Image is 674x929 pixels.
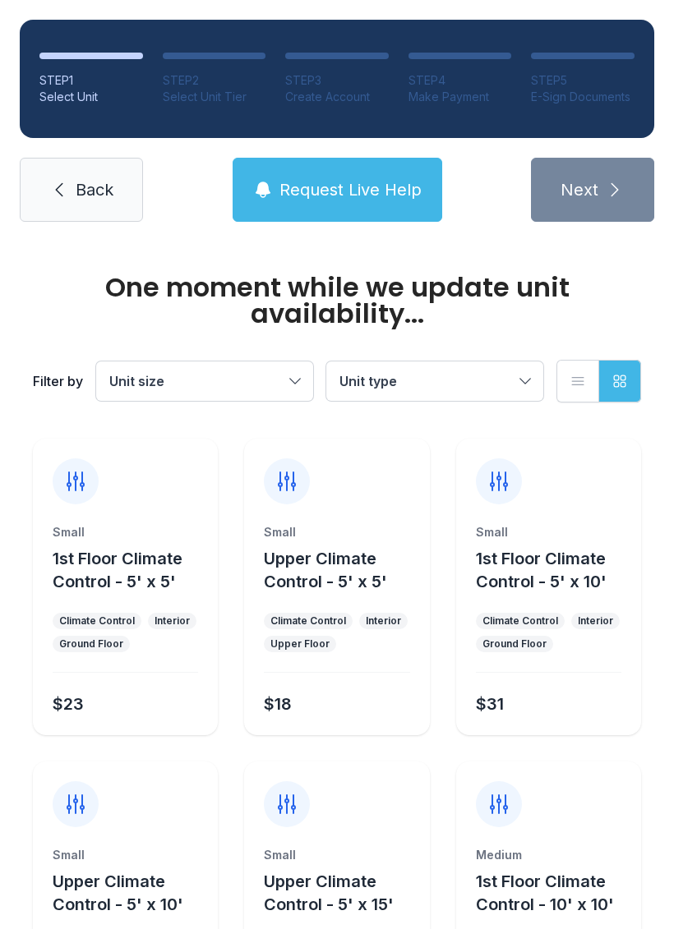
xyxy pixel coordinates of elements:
span: Unit size [109,373,164,389]
div: Small [53,524,198,540]
span: 1st Floor Climate Control - 5' x 10' [476,549,607,591]
div: Small [264,524,409,540]
span: Upper Climate Control - 5' x 5' [264,549,387,591]
div: Filter by [33,371,83,391]
button: Upper Climate Control - 5' x 10' [53,870,211,916]
span: Upper Climate Control - 5' x 15' [264,872,394,914]
span: 1st Floor Climate Control - 5' x 5' [53,549,182,591]
div: Select Unit Tier [163,89,266,105]
div: Climate Control [59,614,135,628]
span: Request Live Help [279,178,422,201]
div: Medium [476,847,621,863]
div: E-Sign Documents [531,89,635,105]
span: Unit type [339,373,397,389]
div: $18 [264,692,292,715]
div: Upper Floor [270,637,330,651]
div: STEP 3 [285,72,389,89]
div: Small [264,847,409,863]
div: Ground Floor [482,637,547,651]
div: Interior [366,614,401,628]
div: Ground Floor [59,637,123,651]
div: STEP 1 [39,72,143,89]
button: Upper Climate Control - 5' x 5' [264,547,422,593]
button: Upper Climate Control - 5' x 15' [264,870,422,916]
span: 1st Floor Climate Control - 10' x 10' [476,872,614,914]
button: 1st Floor Climate Control - 10' x 10' [476,870,635,916]
div: STEP 5 [531,72,635,89]
div: STEP 2 [163,72,266,89]
div: Small [53,847,198,863]
button: 1st Floor Climate Control - 5' x 5' [53,547,211,593]
div: Small [476,524,621,540]
span: Back [76,178,113,201]
button: Unit size [96,361,313,401]
button: Unit type [326,361,543,401]
span: Upper Climate Control - 5' x 10' [53,872,183,914]
div: $23 [53,692,84,715]
span: Next [561,178,598,201]
div: Interior [155,614,190,628]
div: Interior [578,614,613,628]
div: Make Payment [409,89,512,105]
div: Climate Control [482,614,558,628]
div: Select Unit [39,89,143,105]
div: One moment while we update unit availability... [33,274,641,327]
div: $31 [476,692,504,715]
button: 1st Floor Climate Control - 5' x 10' [476,547,635,593]
div: STEP 4 [409,72,512,89]
div: Create Account [285,89,389,105]
div: Climate Control [270,614,346,628]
